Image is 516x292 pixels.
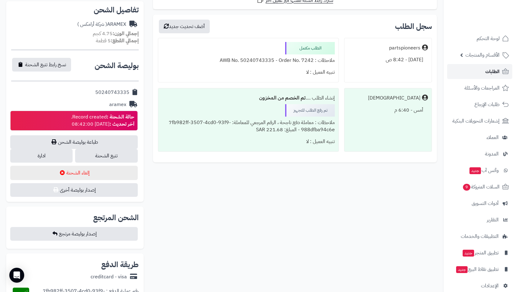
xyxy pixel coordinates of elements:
div: Open Intercom Messenger [9,268,24,283]
a: التطبيقات والخدمات [447,229,512,244]
span: ( شركة أرامكس ) [77,21,107,28]
a: الطلبات [447,64,512,79]
span: طلبات الإرجاع [474,100,500,109]
div: إنشاء الطلب .... [162,92,335,104]
a: المراجعات والأسئلة [447,81,512,95]
a: طباعة بوليصة الشحن [10,135,138,149]
small: 4.75 كجم [93,30,139,37]
span: إشعارات التحويلات البنكية [452,117,500,125]
span: المدونة [485,150,499,158]
a: لوحة التحكم [447,31,512,46]
strong: حالة الشحنة : [107,113,134,121]
strong: إجمالي الوزن: [113,30,139,37]
div: [DATE] - 8:42 ص [348,54,428,66]
a: المدونة [447,146,512,161]
button: إلغاء الشحنة [10,166,138,180]
div: partspioneers [389,44,420,52]
span: العملاء [487,133,499,142]
button: إصدار بوليصة أخرى [10,183,138,197]
h2: تفاصيل الشحن [11,6,139,14]
div: تنبيه العميل : لا [162,66,335,78]
a: العملاء [447,130,512,145]
span: جديد [463,250,474,257]
h2: الشحن المرتجع [93,214,139,221]
span: نسخ رابط تتبع الشحنة [25,61,66,68]
span: لوحة التحكم [477,34,500,43]
div: تم رفع الطلب للتجهيز [285,104,335,117]
span: التطبيقات والخدمات [461,232,499,241]
div: أمس - 6:40 م [348,104,428,116]
span: جديد [469,167,481,174]
a: تطبيق المتجرجديد [447,245,512,260]
span: 9 [463,184,470,191]
a: السلات المتروكة9 [447,179,512,194]
a: أدوات التسويق [447,196,512,211]
img: logo-2.png [474,13,510,26]
div: 50240743335 [95,89,129,96]
div: تنبيه العميل : لا [162,136,335,148]
span: الطلبات [485,67,500,76]
div: creditcard - visa [91,273,127,280]
h2: طريقة الدفع [101,261,139,268]
span: وآتس آب [469,166,499,175]
a: التقارير [447,212,512,227]
span: التقارير [487,216,499,224]
a: تتبع الشحنة [75,149,137,163]
a: إشعارات التحويلات البنكية [447,114,512,128]
div: ملاحظات : معاملة دفع ناجحة ، الرقم المرجعي للمعاملة: 7fb982ff-3507-4cd0-93f9-988dfba94c6e - المبل... [162,117,335,136]
div: الطلب مكتمل [285,42,335,54]
span: تطبيق المتجر [462,248,499,257]
span: الإعدادات [481,281,499,290]
a: تطبيق نقاط البيعجديد [447,262,512,277]
span: الأقسام والمنتجات [465,51,500,59]
a: ادارة [10,149,73,163]
div: aramex [109,101,126,108]
strong: آخر تحديث : [110,120,134,128]
div: Record created. [DATE] 08:42:00 [71,114,134,128]
h2: بوليصة الشحن [95,62,139,69]
span: أدوات التسويق [472,199,499,208]
button: إصدار بوليصة مرتجع [10,227,138,241]
span: السلات المتروكة [462,183,500,191]
span: تطبيق نقاط البيع [455,265,499,274]
button: أضف تحديث جديد [159,20,210,33]
b: تم الخصم من المخزون [259,94,306,102]
a: طلبات الإرجاع [447,97,512,112]
span: جديد [456,266,468,273]
div: [DEMOGRAPHIC_DATA] [368,95,420,102]
strong: إجمالي القطع: [111,37,139,44]
div: ARAMEX [77,21,126,28]
button: نسخ رابط تتبع الشحنة [12,58,71,72]
div: ملاحظات : AWB No. 50240743335 - Order No. 7242 [162,54,335,67]
h3: سجل الطلب [395,23,432,30]
small: 5 قطعة [96,37,139,44]
a: وآتس آبجديد [447,163,512,178]
span: المراجعات والأسئلة [464,84,500,92]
